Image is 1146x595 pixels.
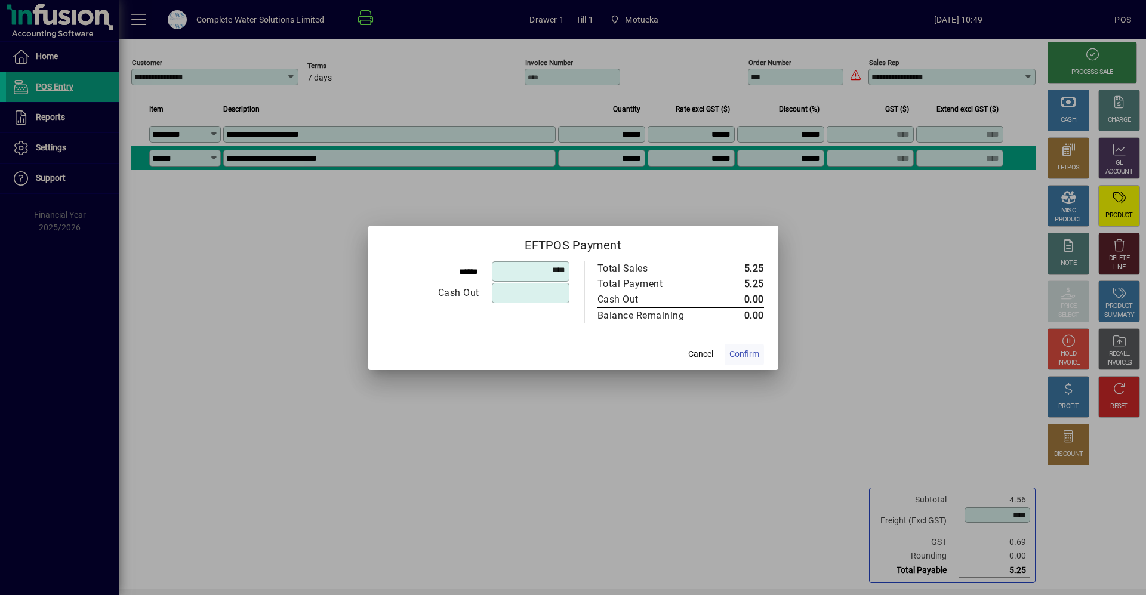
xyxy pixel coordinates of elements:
[597,276,710,292] td: Total Payment
[710,307,764,323] td: 0.00
[710,292,764,308] td: 0.00
[729,348,759,360] span: Confirm
[710,276,764,292] td: 5.25
[368,226,778,260] h2: EFTPOS Payment
[682,344,720,365] button: Cancel
[383,286,479,300] div: Cash Out
[688,348,713,360] span: Cancel
[597,292,698,307] div: Cash Out
[710,261,764,276] td: 5.25
[597,261,710,276] td: Total Sales
[597,309,698,323] div: Balance Remaining
[725,344,764,365] button: Confirm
